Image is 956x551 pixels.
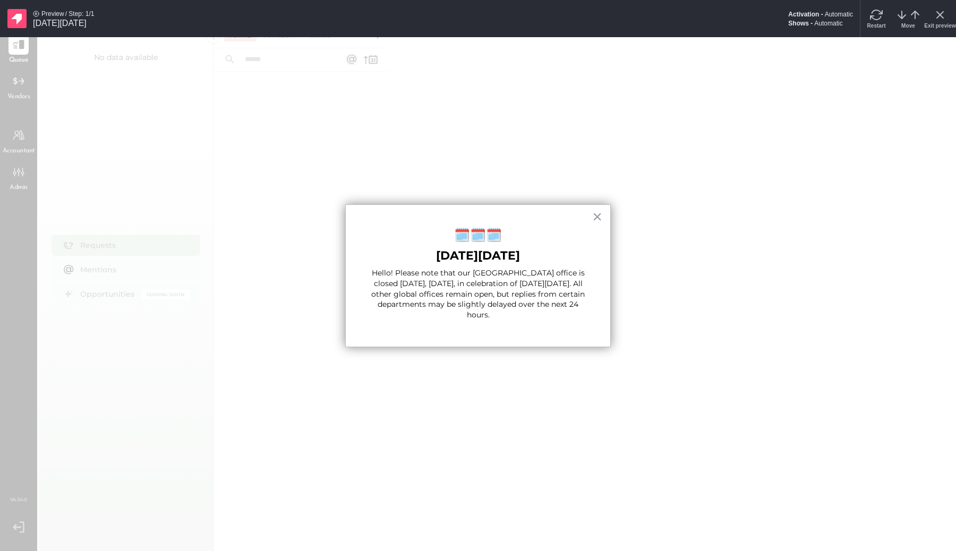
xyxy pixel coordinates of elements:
[895,8,908,21] svg: arrow-down
[592,208,602,225] button: Close
[909,8,921,21] svg: arrow-up
[924,23,956,29] span: Exit preview
[867,23,885,29] span: Restart
[33,11,39,17] svg: play
[788,11,823,18] strong: Activation -
[33,19,87,28] span: [DATE][DATE]
[367,268,589,320] p: Hello! Please note that our [GEOGRAPHIC_DATA] office is closed [DATE], [DATE], in celebration of ...
[367,226,589,244] p: 🗓️🗓️🗓️
[367,249,589,263] h3: [DATE][DATE]
[41,9,64,19] span: Preview
[901,23,915,29] span: Move
[825,11,853,18] span: Automatic
[934,8,946,21] svg: x
[65,9,95,19] span: / Step: 1/1
[814,20,842,27] div: Automatic
[788,20,813,27] strong: Shows -
[870,8,883,21] svg: refresh-clockwise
